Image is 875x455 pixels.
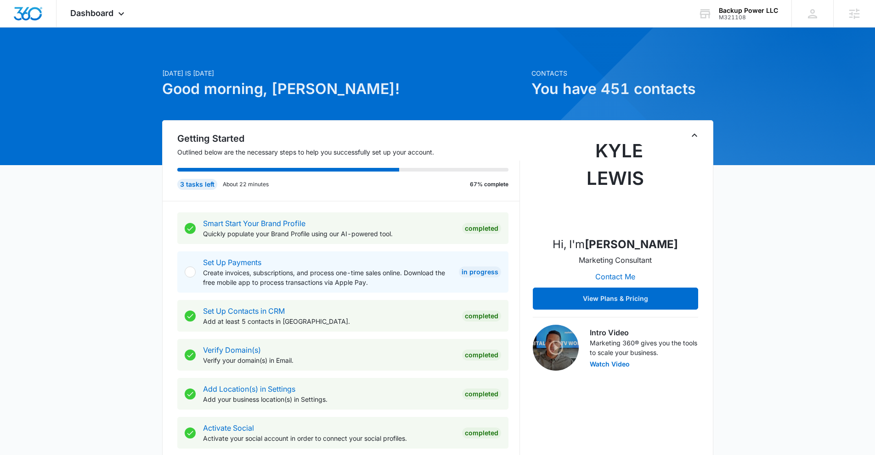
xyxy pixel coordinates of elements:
[203,394,455,404] p: Add your business location(s) in Settings.
[462,311,501,322] div: Completed
[533,288,698,310] button: View Plans & Pricing
[162,68,526,78] p: [DATE] is [DATE]
[462,350,501,361] div: Completed
[585,238,678,251] strong: [PERSON_NAME]
[462,223,501,234] div: Completed
[70,8,113,18] span: Dashboard
[203,384,295,394] a: Add Location(s) in Settings
[203,306,285,316] a: Set Up Contacts in CRM
[203,268,452,287] p: Create invoices, subscriptions, and process one-time sales online. Download the free mobile app t...
[590,338,698,357] p: Marketing 360® gives you the tools to scale your business.
[203,433,455,443] p: Activate your social account in order to connect your social profiles.
[590,327,698,338] h3: Intro Video
[203,423,254,433] a: Activate Social
[203,219,305,228] a: Smart Start Your Brand Profile
[586,266,644,288] button: Contact Me
[719,14,778,21] div: account id
[470,180,508,189] p: 67% complete
[533,325,579,371] img: Intro Video
[531,68,713,78] p: Contacts
[203,355,455,365] p: Verify your domain(s) in Email.
[462,388,501,400] div: Completed
[203,316,455,326] p: Add at least 5 contacts in [GEOGRAPHIC_DATA].
[177,132,520,145] h2: Getting Started
[531,78,713,100] h1: You have 451 contacts
[462,427,501,438] div: Completed
[579,255,652,266] p: Marketing Consultant
[590,361,630,367] button: Watch Video
[203,258,261,267] a: Set Up Payments
[203,345,261,355] a: Verify Domain(s)
[203,229,455,239] p: Quickly populate your Brand Profile using our AI-powered tool.
[719,7,778,14] div: account name
[689,130,700,141] button: Toggle Collapse
[459,266,501,277] div: In Progress
[223,180,269,189] p: About 22 minutes
[177,147,520,157] p: Outlined below are the necessary steps to help you successfully set up your account.
[553,236,678,253] p: Hi, I'm
[162,78,526,100] h1: Good morning, [PERSON_NAME]!
[570,137,661,229] img: Kyle Lewis
[177,179,217,190] div: 3 tasks left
